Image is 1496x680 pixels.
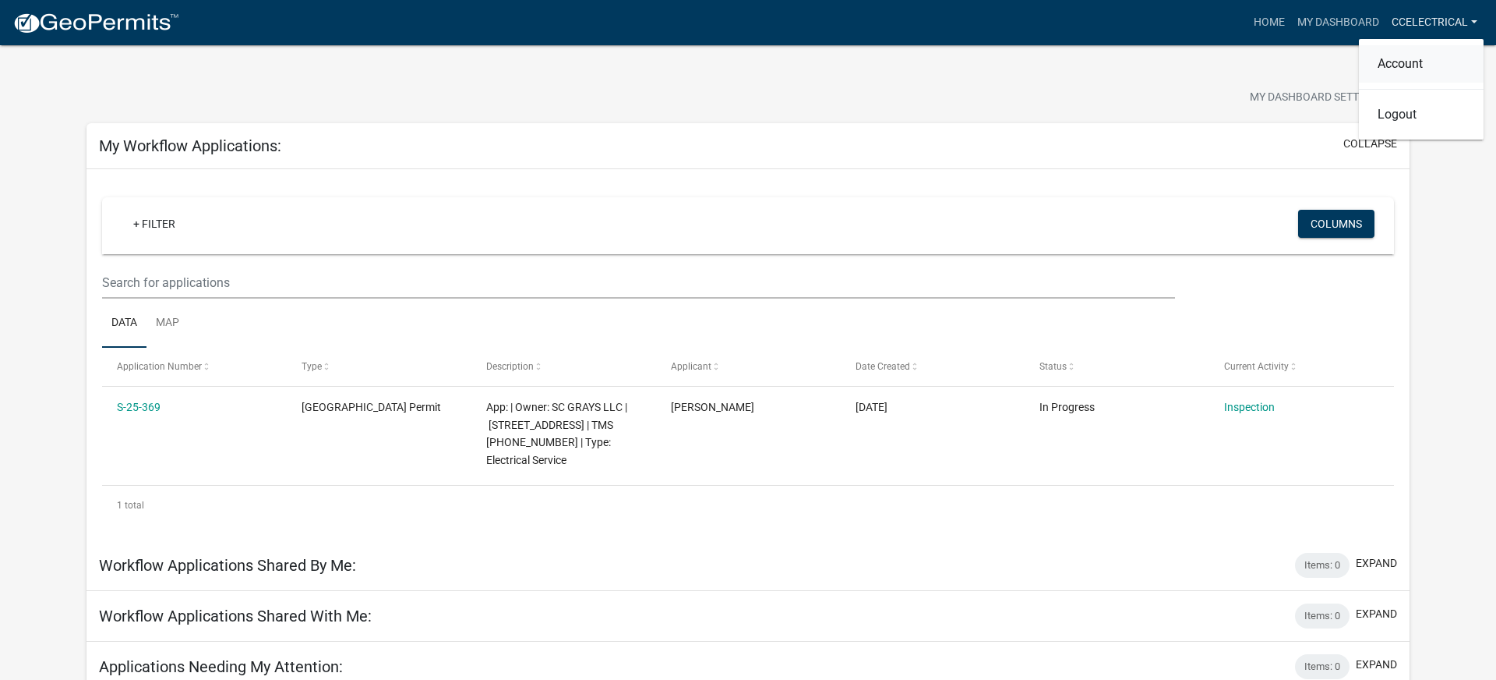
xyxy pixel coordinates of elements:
span: 09/04/2025 [856,401,887,413]
div: Items: 0 [1295,654,1350,679]
datatable-header-cell: Type [287,348,471,385]
span: Robert A Thompson III [671,401,754,413]
span: Description [486,361,534,372]
div: Items: 0 [1295,604,1350,629]
a: Logout [1359,96,1484,133]
h5: Workflow Applications Shared By Me: [99,556,356,575]
a: Map [146,299,189,349]
a: Inspection [1224,401,1275,413]
h5: Applications Needing My Attention: [99,657,343,676]
datatable-header-cell: Date Created [840,348,1025,385]
span: Current Activity [1224,361,1289,372]
span: Jasper County Building Permit [302,401,441,413]
datatable-header-cell: Applicant [656,348,841,385]
button: collapse [1343,136,1397,152]
button: expand [1356,657,1397,673]
a: + Filter [121,210,188,238]
button: expand [1356,555,1397,572]
span: App: | Owner: SC GRAYS LLC | 4427 GRAYS HWY | TMS 048-00-01-028 | Type: Electrical Service [486,401,627,466]
div: collapse [86,169,1410,540]
datatable-header-cell: Status [1025,348,1209,385]
button: Columns [1298,210,1374,238]
a: Account [1359,45,1484,83]
button: My Dashboard Settingssettings [1237,83,1418,113]
span: Type [302,361,322,372]
button: expand [1356,606,1397,622]
div: Items: 0 [1295,553,1350,578]
a: Data [102,299,146,349]
div: 1 total [102,486,1394,525]
span: Date Created [856,361,910,372]
span: My Dashboard Settings [1250,89,1384,108]
span: Status [1039,361,1067,372]
h5: My Workflow Applications: [99,136,281,155]
div: ccelectrical [1359,39,1484,140]
span: In Progress [1039,401,1095,413]
a: My Dashboard [1291,8,1385,37]
a: S-25-369 [117,401,161,413]
span: Application Number [117,361,202,372]
a: ccelectrical [1385,8,1484,37]
h5: Workflow Applications Shared With Me: [99,607,372,625]
datatable-header-cell: Application Number [102,348,287,385]
input: Search for applications [102,267,1175,299]
datatable-header-cell: Description [471,348,656,385]
span: Applicant [671,361,711,372]
a: Home [1247,8,1291,37]
datatable-header-cell: Current Activity [1209,348,1394,385]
